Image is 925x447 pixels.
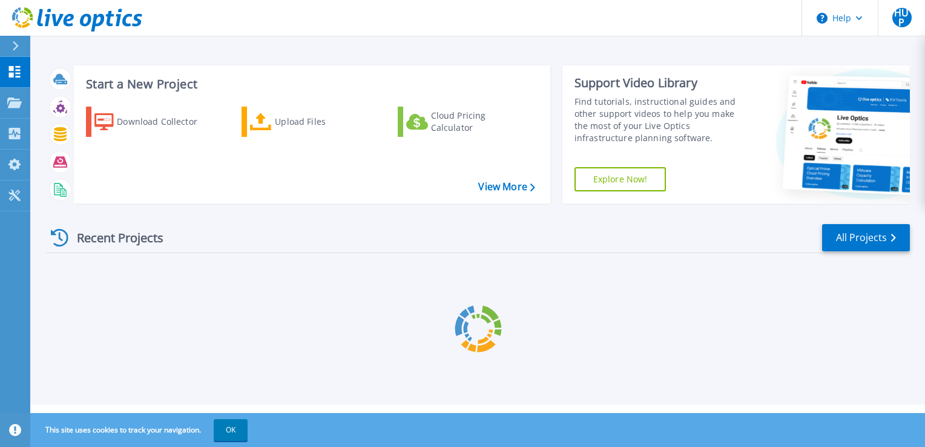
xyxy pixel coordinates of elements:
[431,110,528,134] div: Cloud Pricing Calculator
[574,96,749,144] div: Find tutorials, instructional guides and other support videos to help you make the most of your L...
[214,419,248,441] button: OK
[86,78,535,91] h3: Start a New Project
[275,110,372,134] div: Upload Files
[47,223,180,253] div: Recent Projects
[33,419,248,441] span: This site uses cookies to track your navigation.
[574,75,749,91] div: Support Video Library
[117,110,214,134] div: Download Collector
[478,181,535,193] a: View More
[86,107,221,137] a: Download Collector
[574,167,667,191] a: Explore Now!
[822,224,910,251] a: All Projects
[398,107,533,137] a: Cloud Pricing Calculator
[242,107,377,137] a: Upload Files
[892,8,912,27] span: HUP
